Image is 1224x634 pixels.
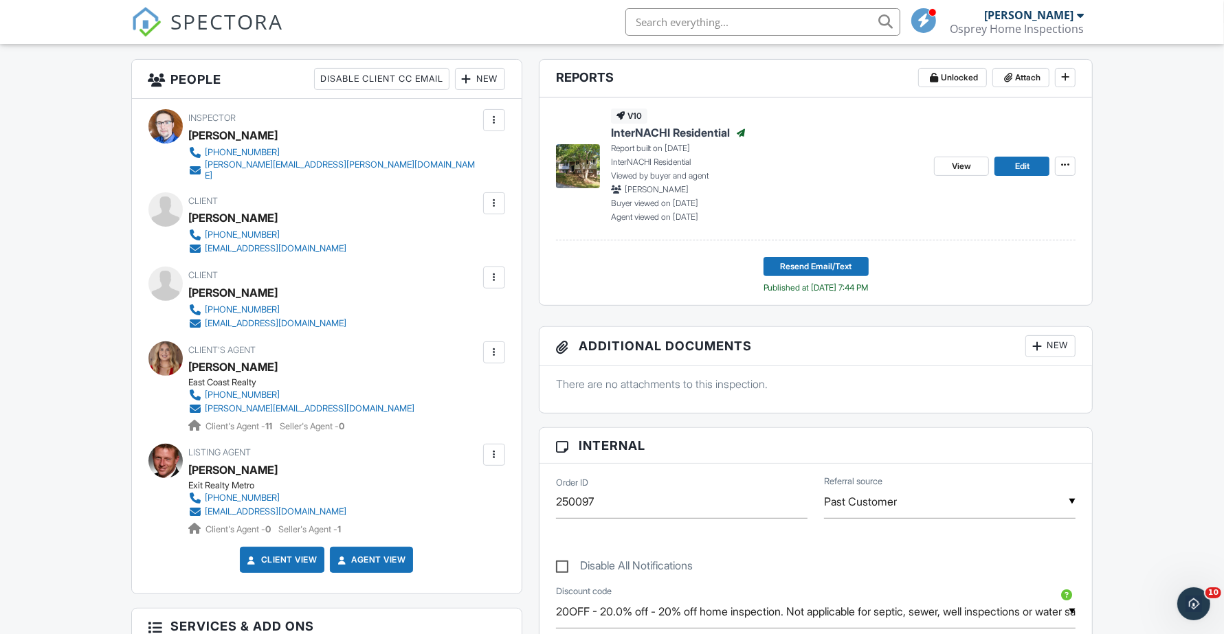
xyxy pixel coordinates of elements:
a: [EMAIL_ADDRESS][DOMAIN_NAME] [189,505,347,519]
a: [PERSON_NAME] [189,356,278,377]
div: [PERSON_NAME] [189,125,278,146]
span: Listing Agent [189,447,252,457]
a: Agent View [335,553,405,567]
input: Search everything... [625,8,900,36]
a: [EMAIL_ADDRESS][DOMAIN_NAME] [189,317,347,330]
div: [PHONE_NUMBER] [205,493,280,503]
label: Referral source [824,475,882,488]
a: SPECTORA [131,19,284,47]
strong: 0 [340,421,345,431]
div: [PERSON_NAME][EMAIL_ADDRESS][PERSON_NAME][DOMAIN_NAME] [205,159,480,181]
div: New [455,68,505,90]
a: [PHONE_NUMBER] [189,491,347,505]
span: Client [189,196,219,206]
h3: Internal [539,428,1093,464]
p: There are no attachments to this inspection. [556,376,1076,392]
span: 10 [1205,587,1221,598]
div: Disable Client CC Email [314,68,449,90]
div: [PERSON_NAME] [189,282,278,303]
div: [EMAIL_ADDRESS][DOMAIN_NAME] [205,506,347,517]
label: Order ID [556,477,588,489]
span: Client's Agent - [206,421,275,431]
span: Client's Agent [189,345,256,355]
strong: 1 [338,524,342,534]
a: [PHONE_NUMBER] [189,146,480,159]
div: [PHONE_NUMBER] [205,147,280,158]
span: Seller's Agent - [279,524,342,534]
span: SPECTORA [171,7,284,36]
div: [PERSON_NAME][EMAIL_ADDRESS][DOMAIN_NAME] [205,403,415,414]
div: [PERSON_NAME] [985,8,1074,22]
a: Client View [245,553,318,567]
label: Discount code [556,585,612,598]
a: [PHONE_NUMBER] [189,228,347,242]
span: Inspector [189,113,236,123]
strong: 0 [266,524,271,534]
div: Exit Realty Metro [189,480,358,491]
a: [PERSON_NAME][EMAIL_ADDRESS][DOMAIN_NAME] [189,402,415,416]
a: [PERSON_NAME] [189,460,278,480]
div: New [1025,335,1076,357]
span: Seller's Agent - [280,421,345,431]
div: [EMAIL_ADDRESS][DOMAIN_NAME] [205,243,347,254]
a: [PERSON_NAME][EMAIL_ADDRESS][PERSON_NAME][DOMAIN_NAME] [189,159,480,181]
div: [PHONE_NUMBER] [205,229,280,240]
span: Client [189,270,219,280]
a: [EMAIL_ADDRESS][DOMAIN_NAME] [189,242,347,256]
strong: 11 [266,421,273,431]
div: [PERSON_NAME] [189,207,278,228]
label: Disable All Notifications [556,559,693,576]
div: East Coast Realty [189,377,426,388]
h3: Additional Documents [539,327,1093,366]
iframe: Intercom live chat [1177,587,1210,620]
span: Client's Agent - [206,524,274,534]
a: [PHONE_NUMBER] [189,303,347,317]
div: [PHONE_NUMBER] [205,304,280,315]
img: The Best Home Inspection Software - Spectora [131,7,162,37]
div: Osprey Home Inspections [950,22,1084,36]
div: [EMAIL_ADDRESS][DOMAIN_NAME] [205,318,347,329]
div: [PHONE_NUMBER] [205,389,280,400]
a: [PHONE_NUMBER] [189,388,415,402]
h3: People [132,60,522,99]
